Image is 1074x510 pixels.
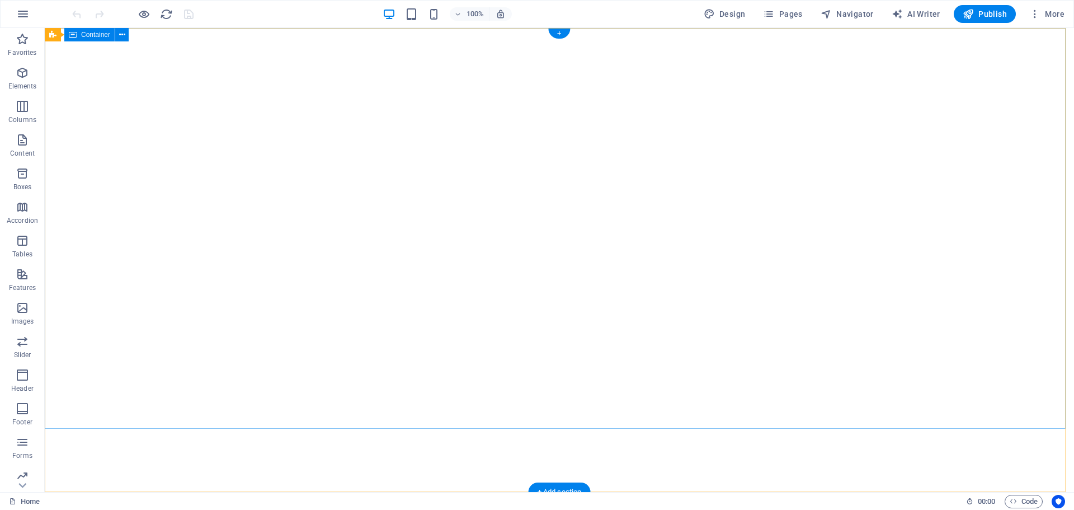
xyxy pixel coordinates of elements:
button: 100% [450,7,489,21]
p: Elements [8,82,37,91]
i: Reload page [160,8,173,21]
button: AI Writer [887,5,945,23]
p: Content [10,149,35,158]
button: Publish [954,5,1016,23]
span: 00 00 [978,495,995,508]
p: Forms [12,451,32,460]
span: Pages [763,8,802,20]
p: Header [11,384,34,393]
span: More [1029,8,1064,20]
p: Slider [14,350,31,359]
span: Publish [963,8,1007,20]
span: Container [81,31,110,38]
p: Images [11,317,34,326]
button: Navigator [816,5,878,23]
p: Boxes [13,183,32,191]
div: + [548,29,570,39]
p: Footer [12,418,32,427]
p: Features [9,283,36,292]
div: + Add section [529,483,591,502]
h6: Session time [966,495,996,508]
div: Design (Ctrl+Alt+Y) [699,5,750,23]
span: Code [1010,495,1038,508]
button: Usercentrics [1052,495,1065,508]
button: Click here to leave preview mode and continue editing [137,7,150,21]
p: Accordion [7,216,38,225]
button: Pages [759,5,807,23]
span: AI Writer [892,8,940,20]
button: Code [1005,495,1043,508]
button: reload [159,7,173,21]
span: Navigator [821,8,874,20]
span: : [986,497,987,506]
p: Favorites [8,48,36,57]
a: Click to cancel selection. Double-click to open Pages [9,495,40,508]
p: Tables [12,250,32,259]
button: More [1025,5,1069,23]
button: Design [699,5,750,23]
h6: 100% [467,7,484,21]
span: Design [704,8,746,20]
i: On resize automatically adjust zoom level to fit chosen device. [496,9,506,19]
p: Columns [8,115,36,124]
